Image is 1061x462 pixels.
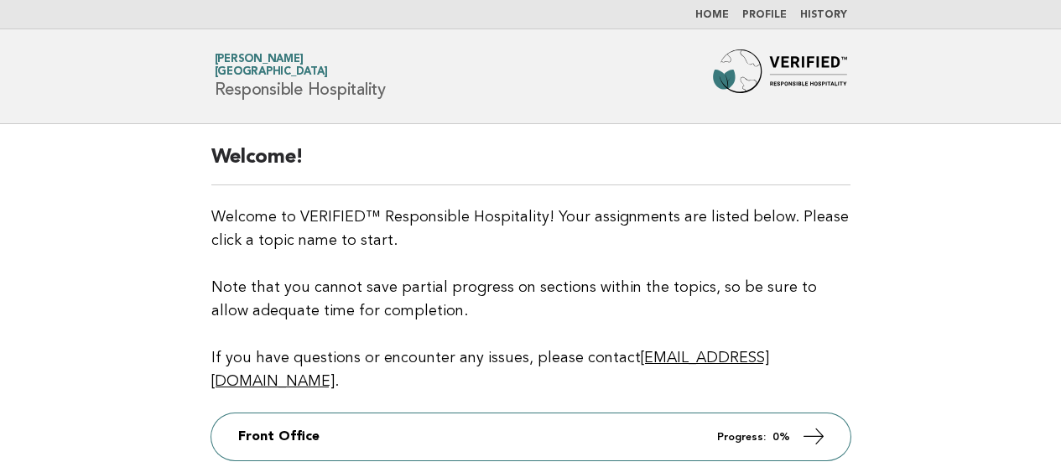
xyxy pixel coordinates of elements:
[717,432,766,443] em: Progress:
[215,67,328,78] span: [GEOGRAPHIC_DATA]
[211,413,850,460] a: Front Office Progress: 0%
[800,10,847,20] a: History
[713,49,847,103] img: Forbes Travel Guide
[742,10,787,20] a: Profile
[772,432,790,443] strong: 0%
[211,144,850,185] h2: Welcome!
[695,10,729,20] a: Home
[215,55,386,98] h1: Responsible Hospitality
[215,54,328,77] a: [PERSON_NAME][GEOGRAPHIC_DATA]
[211,205,850,393] p: Welcome to VERIFIED™ Responsible Hospitality! Your assignments are listed below. Please click a t...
